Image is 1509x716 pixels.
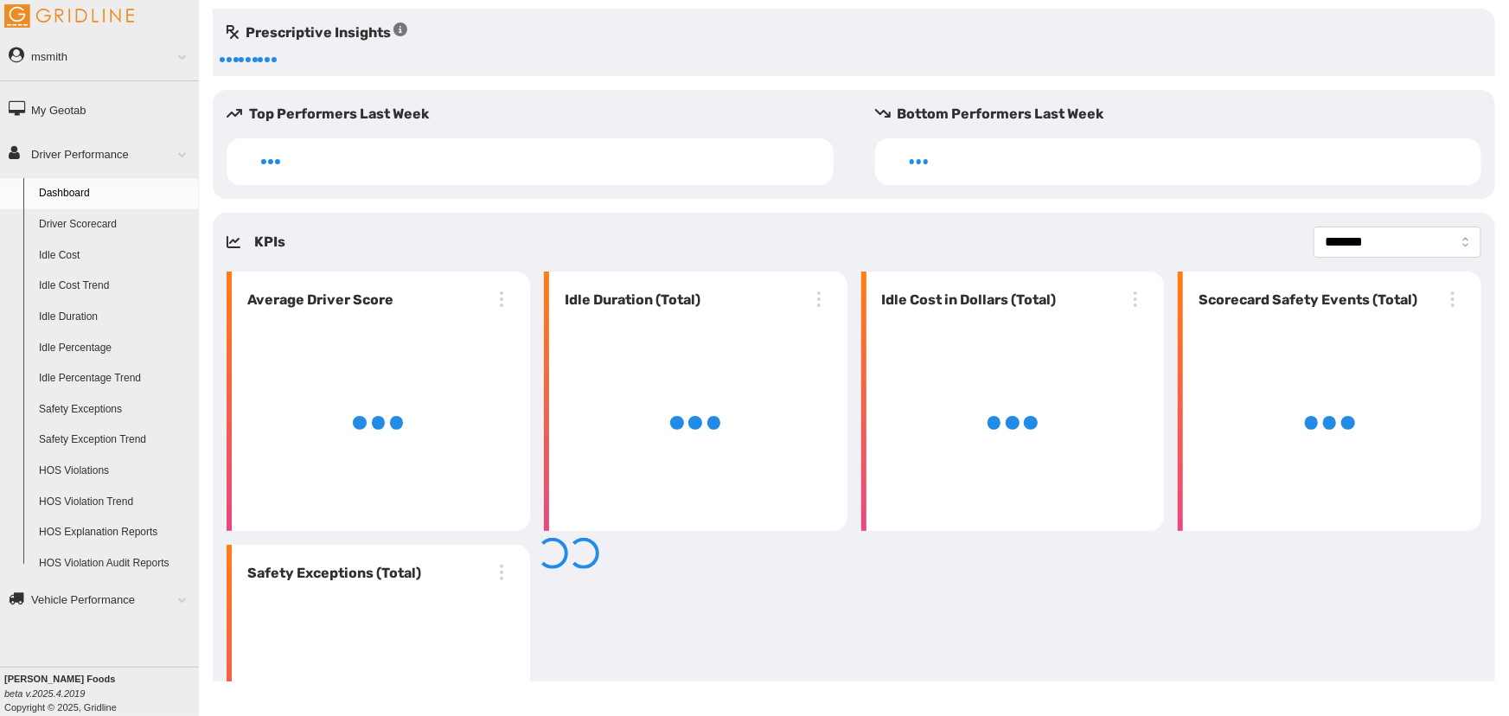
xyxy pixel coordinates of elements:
[254,232,285,253] h5: KPIs
[4,688,85,699] i: beta v.2025.4.2019
[227,104,847,125] h5: Top Performers Last Week
[558,290,700,310] h6: Idle Duration (Total)
[31,548,199,579] a: HOS Violation Audit Reports
[31,240,199,272] a: Idle Cost
[4,672,199,714] div: Copyright © 2025, Gridline
[31,363,199,394] a: Idle Percentage Trend
[875,290,1057,310] h6: Idle Cost in Dollars (Total)
[31,333,199,364] a: Idle Percentage
[31,178,199,209] a: Dashboard
[240,563,421,584] h6: Safety Exceptions (Total)
[31,517,199,548] a: HOS Explanation Reports
[31,271,199,302] a: Idle Cost Trend
[31,456,199,487] a: HOS Violations
[875,104,1496,125] h5: Bottom Performers Last Week
[31,209,199,240] a: Driver Scorecard
[4,4,134,28] img: Gridline
[31,302,199,333] a: Idle Duration
[31,487,199,518] a: HOS Violation Trend
[240,290,393,310] h6: Average Driver Score
[31,425,199,456] a: Safety Exception Trend
[4,674,115,684] b: [PERSON_NAME] Foods
[1192,290,1417,310] h6: Scorecard Safety Events (Total)
[227,22,407,43] h5: Prescriptive Insights
[31,394,199,425] a: Safety Exceptions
